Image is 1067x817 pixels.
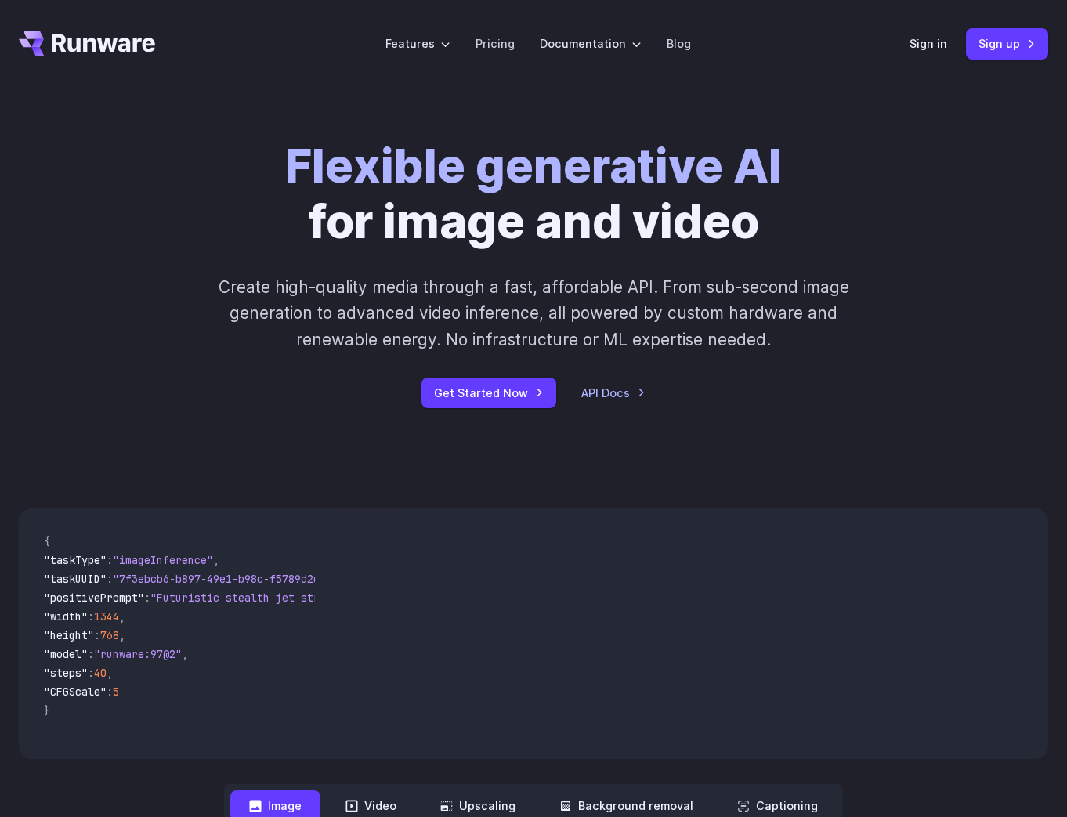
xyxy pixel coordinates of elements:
span: "width" [44,609,88,624]
span: "model" [44,647,88,661]
span: : [107,572,113,586]
span: "steps" [44,666,88,680]
h1: for image and video [285,138,782,249]
label: Features [385,34,450,52]
span: "taskType" [44,553,107,567]
span: 40 [94,666,107,680]
span: "taskUUID" [44,572,107,586]
a: Blog [667,34,691,52]
span: : [88,666,94,680]
a: Get Started Now [421,378,556,408]
span: , [182,647,188,661]
span: 5 [113,685,119,699]
a: Sign up [966,28,1048,59]
a: Go to / [19,31,155,56]
span: { [44,534,50,548]
span: } [44,703,50,718]
span: "height" [44,628,94,642]
span: : [94,628,100,642]
span: 768 [100,628,119,642]
span: "imageInference" [113,553,213,567]
span: : [144,591,150,605]
span: "CFGScale" [44,685,107,699]
span: , [119,628,125,642]
span: "Futuristic stealth jet streaking through a neon-lit cityscape with glowing purple exhaust" [150,591,721,605]
span: "positivePrompt" [44,591,144,605]
span: , [119,609,125,624]
span: : [88,647,94,661]
p: Create high-quality media through a fast, affordable API. From sub-second image generation to adv... [204,274,863,352]
a: API Docs [581,384,646,402]
span: "runware:97@2" [94,647,182,661]
span: , [107,666,113,680]
a: Pricing [476,34,515,52]
span: "7f3ebcb6-b897-49e1-b98c-f5789d2d40d7" [113,572,351,586]
span: : [107,553,113,567]
strong: Flexible generative AI [285,138,782,193]
span: : [107,685,113,699]
span: , [213,553,219,567]
span: : [88,609,94,624]
label: Documentation [540,34,642,52]
a: Sign in [910,34,947,52]
span: 1344 [94,609,119,624]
